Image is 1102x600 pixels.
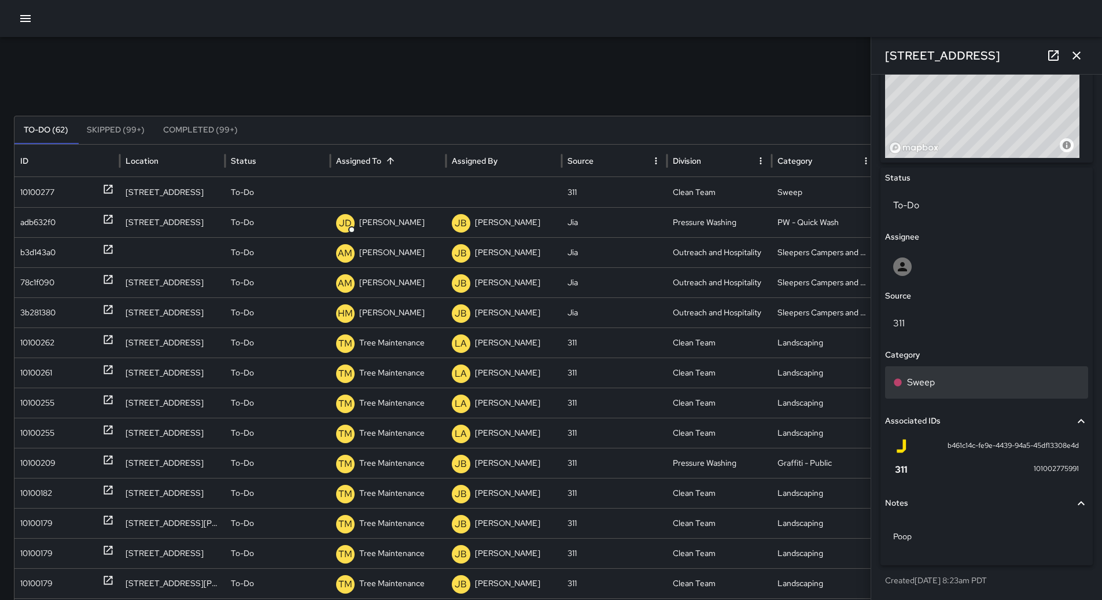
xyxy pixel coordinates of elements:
[120,207,225,237] div: 1195 Market Street
[667,177,772,207] div: Clean Team
[231,178,254,207] p: To-Do
[858,153,874,169] button: Category column menu
[359,478,425,508] p: Tree Maintenance
[231,478,254,508] p: To-Do
[475,509,540,538] p: [PERSON_NAME]
[231,208,254,237] p: To-Do
[359,539,425,568] p: Tree Maintenance
[667,267,772,297] div: Outreach and Hospitality
[154,116,247,144] button: Completed (99+)
[667,538,772,568] div: Clean Team
[772,568,877,598] div: Landscaping
[359,448,425,478] p: Tree Maintenance
[455,307,467,321] p: JB
[20,388,54,418] div: 10100255
[14,116,78,144] button: To-Do (62)
[455,457,467,471] p: JB
[338,307,353,321] p: HM
[562,327,667,358] div: 311
[338,337,352,351] p: TM
[20,298,56,327] div: 3b281380
[359,418,425,448] p: Tree Maintenance
[475,298,540,327] p: [PERSON_NAME]
[20,539,53,568] div: 10100179
[455,547,467,561] p: JB
[120,388,225,418] div: 38 Rose Street
[20,156,28,166] div: ID
[20,328,54,358] div: 10100262
[455,367,467,381] p: LA
[20,569,53,598] div: 10100179
[475,238,540,267] p: [PERSON_NAME]
[120,478,225,508] div: 20 12th Street
[20,478,52,508] div: 10100182
[562,177,667,207] div: 311
[772,177,877,207] div: Sweep
[667,388,772,418] div: Clean Team
[667,448,772,478] div: Pressure Washing
[562,538,667,568] div: 311
[772,358,877,388] div: Landscaping
[562,267,667,297] div: Jia
[231,156,256,166] div: Status
[475,358,540,388] p: [PERSON_NAME]
[120,568,225,598] div: 90 McAllister Street
[20,238,56,267] div: b3d143a0
[231,418,254,448] p: To-Do
[338,277,352,290] p: AM
[20,448,56,478] div: 10100209
[20,509,53,538] div: 10100179
[562,418,667,448] div: 311
[455,577,467,591] p: JB
[475,328,540,358] p: [PERSON_NAME]
[667,358,772,388] div: Clean Team
[338,397,352,411] p: TM
[338,457,352,471] p: TM
[562,478,667,508] div: 311
[772,237,877,267] div: Sleepers Campers and Loiterers
[772,207,877,237] div: PW - Quick Wash
[231,238,254,267] p: To-Do
[475,539,540,568] p: [PERSON_NAME]
[359,298,425,327] p: [PERSON_NAME]
[562,237,667,267] div: Jia
[475,478,540,508] p: [PERSON_NAME]
[455,337,467,351] p: LA
[338,487,352,501] p: TM
[772,448,877,478] div: Graffiti - Public
[120,418,225,448] div: 1670 Market Street
[667,478,772,508] div: Clean Team
[455,397,467,411] p: LA
[562,508,667,538] div: 311
[120,297,225,327] div: 1525 Market Street
[475,418,540,448] p: [PERSON_NAME]
[567,156,594,166] div: Source
[475,448,540,478] p: [PERSON_NAME]
[667,418,772,448] div: Clean Team
[338,577,352,591] p: TM
[455,487,467,501] p: JB
[772,388,877,418] div: Landscaping
[231,448,254,478] p: To-Do
[120,358,225,388] div: 98 Franklin Street
[772,538,877,568] div: Landscaping
[231,569,254,598] p: To-Do
[772,297,877,327] div: Sleepers Campers and Loiterers
[667,297,772,327] div: Outreach and Hospitality
[772,508,877,538] div: Landscaping
[455,277,467,290] p: JB
[231,268,254,297] p: To-Do
[562,388,667,418] div: 311
[231,539,254,568] p: To-Do
[359,238,425,267] p: [PERSON_NAME]
[562,568,667,598] div: 311
[667,327,772,358] div: Clean Team
[20,358,52,388] div: 10100261
[336,156,381,166] div: Assigned To
[20,268,54,297] div: 78c1f090
[772,327,877,358] div: Landscaping
[231,328,254,358] p: To-Do
[382,153,399,169] button: Sort
[78,116,154,144] button: Skipped (99+)
[120,448,225,478] div: 66 Grove Street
